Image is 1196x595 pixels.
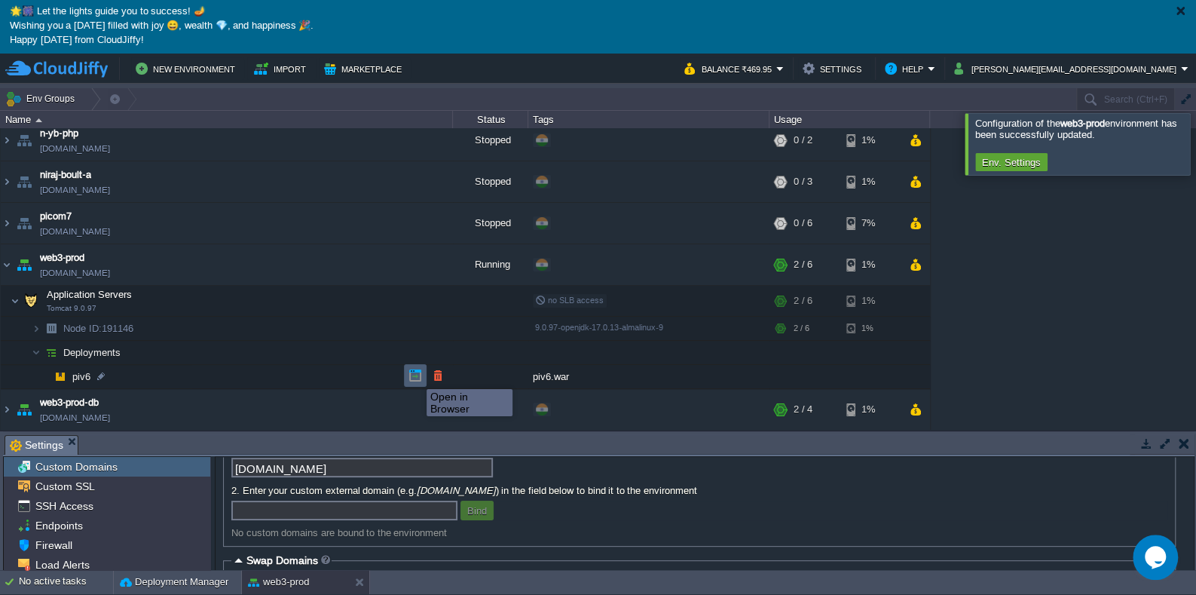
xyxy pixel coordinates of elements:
span: 9.0.97-openjdk-17.0.13-almalinux-9 [535,324,663,333]
a: Endpoints [32,519,85,532]
img: AMDAwAAAACH5BAEAAAAALAAAAAABAAEAAAICRAEAOw== [14,390,35,431]
img: AMDAwAAAACH5BAEAAAAALAAAAAABAAEAAAICRAEAOw== [50,366,71,389]
div: 2 / 6 [794,245,812,286]
div: Open in Browser [430,391,509,415]
div: Tags [529,111,769,128]
span: no SLB access [535,296,604,305]
span: Application Servers [45,289,134,302]
a: [DOMAIN_NAME] [40,183,110,198]
a: niraj-boult-a [40,168,91,183]
iframe: chat widget [1133,535,1181,580]
div: 2 / 4 [794,390,812,431]
img: AMDAwAAAACH5BAEAAAAALAAAAAABAAEAAAICRAEAOw== [41,342,62,365]
p: Happy [DATE] from CloudJiffy! [10,34,1186,48]
span: Configuration of the environment has been successfully updated. [975,118,1176,140]
button: Help [885,60,928,78]
button: New Environment [136,60,240,78]
span: Swap Domains [246,554,318,566]
b: web3-prod [1060,118,1104,129]
div: piv6.war [528,366,769,389]
button: Marketplace [324,60,406,78]
a: Custom SSL [32,480,97,493]
button: Env. Settings [977,155,1045,169]
img: AMDAwAAAACH5BAEAAAAALAAAAAABAAEAAAICRAEAOw== [1,121,13,161]
img: AMDAwAAAACH5BAEAAAAALAAAAAABAAEAAAICRAEAOw== [1,390,13,431]
div: Stopped [453,204,528,244]
div: 1% [846,287,895,317]
button: Settings [803,60,866,78]
div: 0 / 6 [794,204,812,244]
img: CloudJiffy [5,60,108,78]
div: 1% [846,121,895,161]
img: AMDAwAAAACH5BAEAAAAALAAAAAABAAEAAAICRAEAOw== [32,317,41,341]
a: Application ServersTomcat 9.0.97 [45,290,134,301]
a: Load Alerts [32,558,92,572]
i: [DOMAIN_NAME] [417,485,496,496]
div: No custom domains are bound to the environment [231,527,1167,538]
img: AMDAwAAAACH5BAEAAAAALAAAAAABAAEAAAICRAEAOw== [32,342,41,365]
a: [DOMAIN_NAME] [40,225,110,240]
button: web3-prod [248,575,309,590]
div: 7% [846,204,895,244]
div: 0 / 3 [794,162,812,203]
img: AMDAwAAAACH5BAEAAAAALAAAAAABAAEAAAICRAEAOw== [1,204,13,244]
a: picom7 [40,210,72,225]
img: AMDAwAAAACH5BAEAAAAALAAAAAABAAEAAAICRAEAOw== [14,245,35,286]
img: AMDAwAAAACH5BAEAAAAALAAAAAABAAEAAAICRAEAOw== [41,366,50,389]
div: Status [454,111,528,128]
div: Stopped [453,162,528,203]
button: [PERSON_NAME][EMAIL_ADDRESS][DOMAIN_NAME] [954,60,1181,78]
a: web3-prod-db [40,396,99,411]
span: 191146 [62,323,136,336]
a: n-yb-php [40,127,78,142]
button: Env Groups [5,88,80,109]
div: 2 / 6 [794,287,812,317]
img: AMDAwAAAACH5BAEAAAAALAAAAAABAAEAAAICRAEAOw== [41,317,62,341]
a: Deployments [62,347,123,360]
div: Usage [770,111,929,128]
img: AMDAwAAAACH5BAEAAAAALAAAAAABAAEAAAICRAEAOw== [20,287,41,317]
button: Deployment Manager [120,575,228,590]
p: Wishing you a [DATE] filled with joy 😄, wealth 💎, and happiness 🎉. [10,20,1186,34]
img: AMDAwAAAACH5BAEAAAAALAAAAAABAAEAAAICRAEAOw== [14,162,35,203]
div: Running [453,245,528,286]
button: Import [254,60,310,78]
span: [DOMAIN_NAME] [40,411,110,426]
button: Balance ₹469.95 [684,60,776,78]
div: 1% [846,245,895,286]
span: Tomcat 9.0.97 [47,305,96,314]
a: Custom Domains [32,460,120,474]
span: Settings [10,436,63,455]
span: Node ID: [63,324,102,335]
a: [DOMAIN_NAME] [40,142,110,157]
div: 2 / 6 [794,317,809,341]
img: AMDAwAAAACH5BAEAAAAALAAAAAABAAEAAAICRAEAOw== [1,245,13,286]
img: AMDAwAAAACH5BAEAAAAALAAAAAABAAEAAAICRAEAOw== [14,204,35,244]
p: 🌟🎆 Let the lights guide you to success! 🪔 [10,5,1186,20]
a: piv6 [71,371,93,384]
div: 1% [846,390,895,431]
img: AMDAwAAAACH5BAEAAAAALAAAAAABAAEAAAICRAEAOw== [1,162,13,203]
button: Bind [463,504,491,517]
div: Name [2,111,452,128]
label: 2. Enter your custom external domain (e.g. ) in the field below to bind it to the environment [231,485,1167,496]
a: web3-prod [40,251,84,266]
img: AMDAwAAAACH5BAEAAAAALAAAAAABAAEAAAICRAEAOw== [35,118,42,122]
a: Firewall [32,538,75,552]
img: AMDAwAAAACH5BAEAAAAALAAAAAABAAEAAAICRAEAOw== [11,287,20,317]
div: Stopped [453,121,528,161]
a: SSH Access [32,499,96,513]
div: No active tasks [19,570,113,594]
div: 1% [846,162,895,203]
